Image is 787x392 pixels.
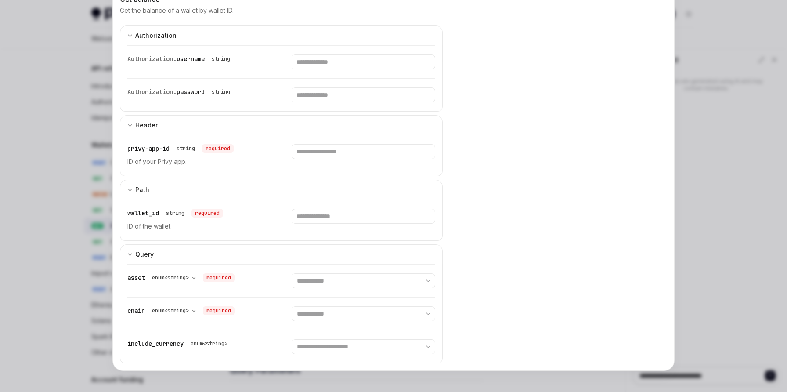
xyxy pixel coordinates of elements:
[127,340,184,348] span: include_currency
[127,306,235,315] div: chain
[212,88,230,95] div: string
[127,209,159,217] span: wallet_id
[127,274,145,282] span: asset
[135,185,149,195] div: Path
[127,144,234,153] div: privy-app-id
[177,55,205,63] span: username
[120,180,443,200] button: expand input section
[135,30,177,41] div: Authorization
[191,340,227,347] div: enum<string>
[127,209,223,218] div: wallet_id
[127,307,145,315] span: chain
[177,88,205,96] span: password
[127,221,271,232] p: ID of the wallet.
[127,339,231,348] div: include_currency
[203,306,235,315] div: required
[120,115,443,135] button: expand input section
[127,55,177,63] span: Authorization.
[127,273,235,282] div: asset
[135,120,158,131] div: Header
[202,144,234,153] div: required
[127,156,271,167] p: ID of your Privy app.
[135,249,154,260] div: Query
[120,25,443,45] button: expand input section
[120,244,443,264] button: expand input section
[177,145,195,152] div: string
[166,210,184,217] div: string
[127,145,170,152] span: privy-app-id
[191,209,223,218] div: required
[127,54,234,63] div: Authorization.username
[127,87,234,96] div: Authorization.password
[120,6,234,15] p: Get the balance of a wallet by wallet ID.
[127,88,177,96] span: Authorization.
[203,273,235,282] div: required
[212,55,230,62] div: string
